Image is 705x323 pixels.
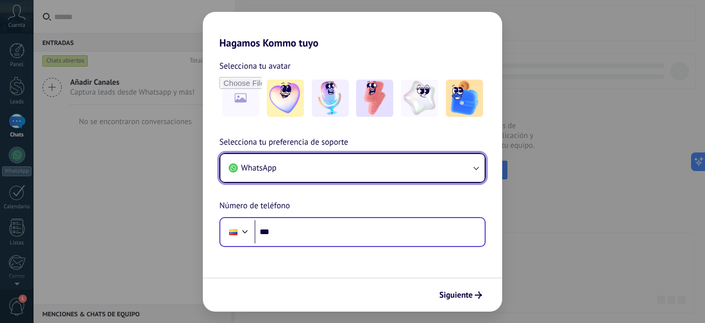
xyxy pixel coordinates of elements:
[446,80,483,117] img: -5.jpeg
[356,80,393,117] img: -3.jpeg
[267,80,304,117] img: -1.jpeg
[241,163,277,173] span: WhatsApp
[219,199,290,213] span: Número de teléfono
[401,80,438,117] img: -4.jpeg
[219,59,291,73] span: Selecciona tu avatar
[203,12,502,49] h2: Hagamos Kommo tuyo
[435,286,487,304] button: Siguiente
[223,221,243,243] div: Colombia: + 57
[220,154,485,182] button: WhatsApp
[312,80,349,117] img: -2.jpeg
[439,291,473,299] span: Siguiente
[219,136,348,149] span: Selecciona tu preferencia de soporte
